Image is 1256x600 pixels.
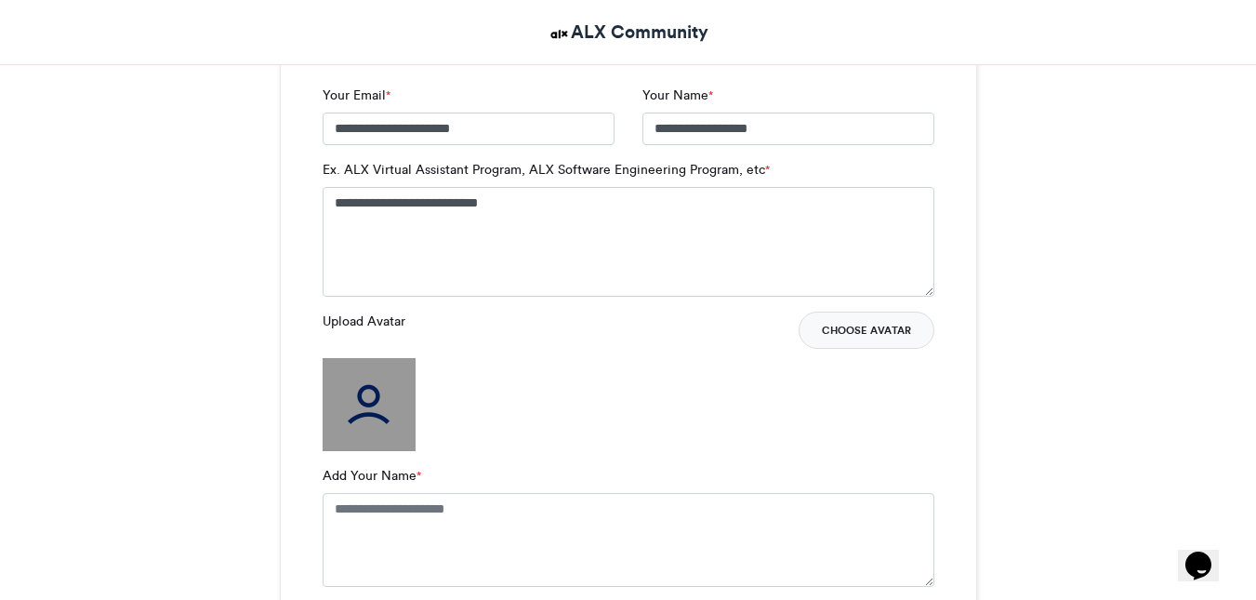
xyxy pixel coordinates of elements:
label: Upload Avatar [323,312,405,331]
label: Add Your Name [323,466,421,486]
img: user_filled.png [323,358,416,451]
label: Ex. ALX Virtual Assistant Program, ALX Software Engineering Program, etc [323,160,770,180]
button: Choose Avatar [799,312,934,349]
iframe: chat widget [1178,526,1237,581]
a: ALX Community [548,19,708,46]
label: Your Name [642,86,713,105]
label: Your Email [323,86,390,105]
img: ALX Community [548,22,571,46]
